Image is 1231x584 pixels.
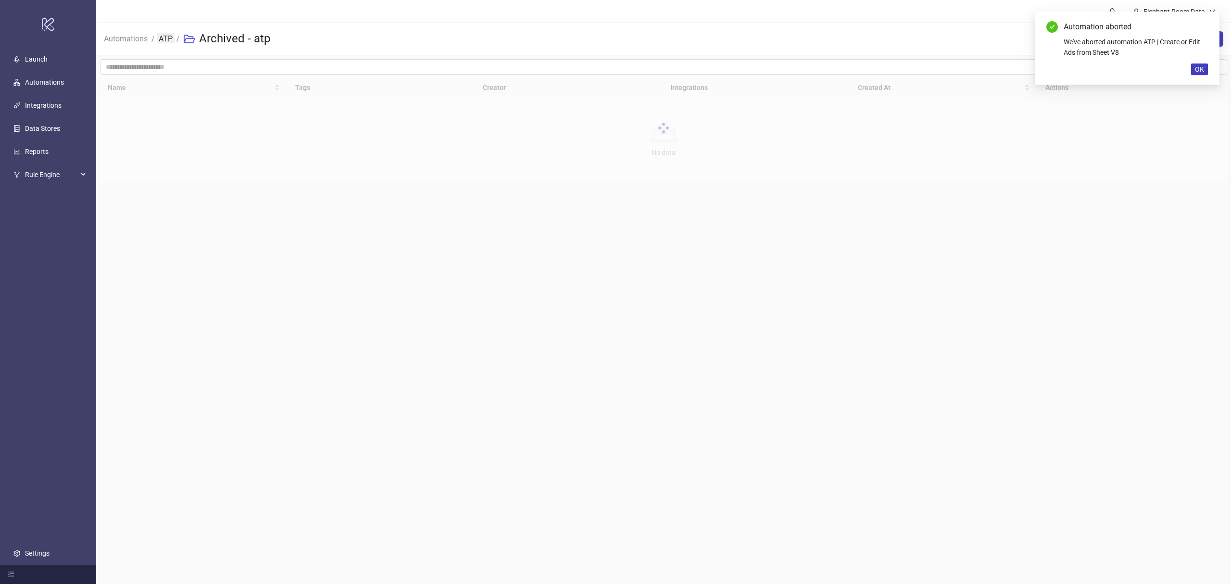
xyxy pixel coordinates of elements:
[25,78,64,86] a: Automations
[1046,21,1058,33] span: check-circle
[151,24,155,54] li: /
[102,33,150,43] a: Automations
[199,31,270,47] h3: Archived - atp
[25,148,49,155] a: Reports
[25,102,62,109] a: Integrations
[25,125,60,132] a: Data Stores
[157,33,175,43] a: ATP
[1191,63,1208,75] button: OK
[25,549,50,557] a: Settings
[1209,8,1216,15] span: down
[8,571,14,578] span: menu-fold
[1195,65,1204,73] span: OK
[25,55,48,63] a: Launch
[1109,8,1116,14] span: bell
[176,24,180,54] li: /
[1140,6,1209,17] div: Elephant Room Data
[184,33,195,45] span: folder-open
[13,171,20,178] span: fork
[1064,21,1208,33] div: Automation aborted
[1064,37,1208,58] div: We've aborted automation ATP | Create or Edit Ads from Sheet V8
[25,165,78,184] span: Rule Engine
[1133,8,1140,15] span: user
